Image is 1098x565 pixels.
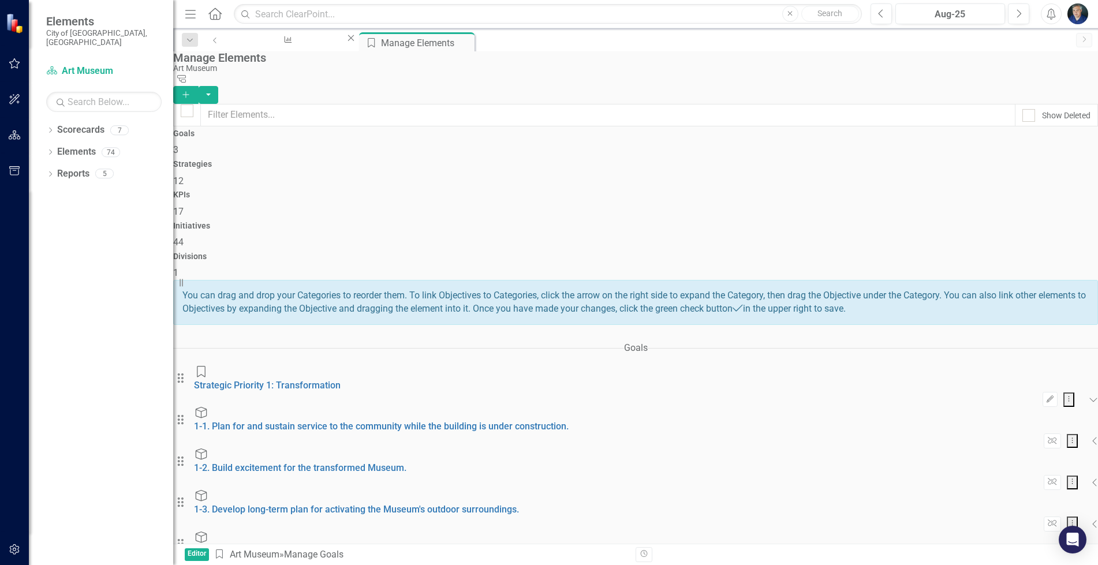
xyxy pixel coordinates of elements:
[46,65,162,78] a: Art Museum
[624,342,648,355] div: Goals
[801,6,859,22] button: Search
[230,549,279,560] a: Art Museum
[57,124,104,137] a: Scorecards
[194,504,519,515] a: 1-3. Develop long-term plan for activating the Museum's outdoor surroundings.
[6,13,26,33] img: ClearPoint Strategy
[95,169,114,179] div: 5
[185,548,209,562] span: Editor
[173,190,1098,199] h4: KPIs
[214,548,627,562] div: » Manage Goals
[57,167,89,181] a: Reports
[194,380,341,391] a: Strategic Priority 1: Transformation
[1059,526,1086,553] div: Open Intercom Messenger
[173,51,1092,64] div: Manage Elements
[173,280,1098,325] div: You can drag and drop your Categories to reorder them. To link Objectives to Categories, click th...
[194,462,406,473] a: 1-2. Build excitement for the transformed Museum.
[173,129,1098,138] h4: Goals
[895,3,1005,24] button: Aug-25
[817,9,842,18] span: Search
[110,125,129,135] div: 7
[46,28,162,47] small: City of [GEOGRAPHIC_DATA], [GEOGRAPHIC_DATA]
[227,32,345,47] a: Education Department Budget
[173,64,1092,73] div: Art Museum
[173,252,1098,261] h4: Divisions
[194,421,569,432] a: 1-1. Plan for and sustain service to the community while the building is under construction.
[46,14,162,28] span: Elements
[899,8,1001,21] div: Aug-25
[57,145,96,159] a: Elements
[1042,110,1090,121] div: Show Deleted
[173,222,1098,230] h4: Initiatives
[200,104,1015,126] input: Filter Elements...
[173,160,1098,169] h4: Strategies
[234,4,862,24] input: Search ClearPoint...
[102,147,120,157] div: 74
[237,43,335,58] div: Education Department Budget
[1067,3,1088,24] img: Nick Nelson
[381,36,472,50] div: Manage Elements
[46,92,162,112] input: Search Below...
